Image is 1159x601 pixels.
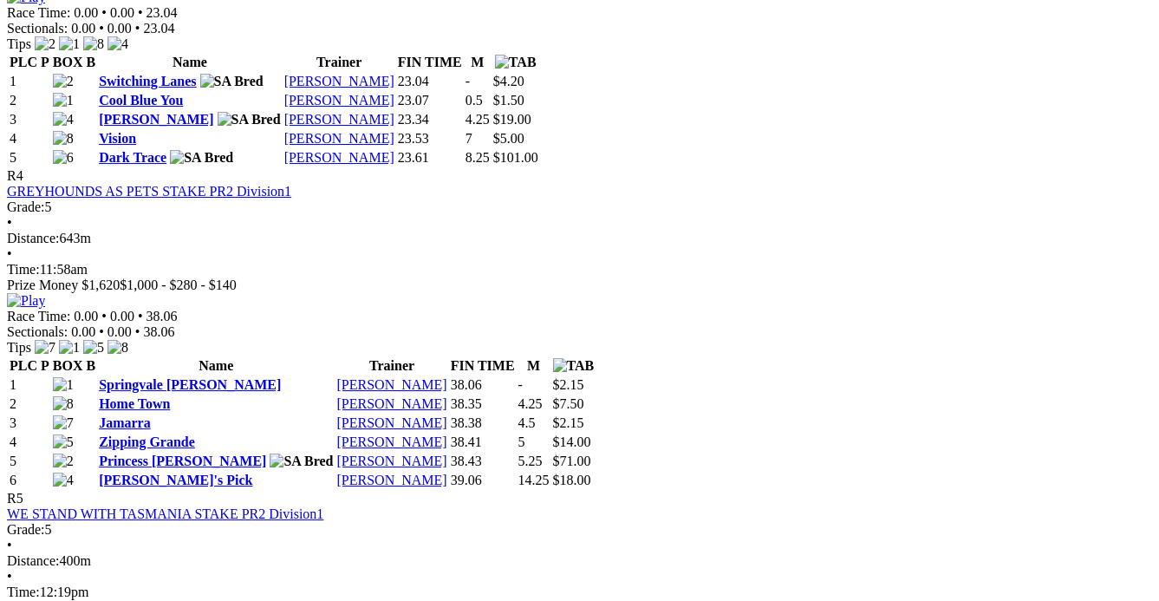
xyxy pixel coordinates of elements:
img: SA Bred [270,454,333,469]
span: P [41,358,49,373]
a: Princess [PERSON_NAME] [99,454,266,468]
a: Dark Trace [99,150,166,165]
span: Tips [7,340,31,355]
a: [PERSON_NAME] [284,112,394,127]
span: Time: [7,585,40,599]
img: 4 [107,36,128,52]
img: Play [7,293,45,309]
span: • [135,324,140,339]
img: 8 [107,340,128,356]
span: • [7,215,12,230]
td: 23.34 [397,111,463,128]
div: Prize Money $1,620 [7,278,1152,293]
span: $2.15 [553,377,584,392]
td: 2 [9,395,50,413]
span: $4.20 [493,74,524,88]
span: 0.00 [74,5,98,20]
th: M [465,54,491,71]
span: • [101,309,107,323]
span: • [138,309,143,323]
a: [PERSON_NAME] [337,454,447,468]
a: [PERSON_NAME] [337,434,447,449]
a: [PERSON_NAME] [337,396,447,411]
span: $7.50 [553,396,584,411]
td: 39.06 [450,472,516,489]
span: $14.00 [553,434,591,449]
div: 12:19pm [7,585,1152,600]
span: P [41,55,49,69]
img: 5 [83,340,104,356]
a: Zipping Grande [99,434,195,449]
text: 4.25 [466,112,490,127]
div: 643m [7,231,1152,246]
span: • [7,569,12,584]
a: [PERSON_NAME] [337,473,447,487]
img: 2 [53,74,74,89]
img: TAB [553,358,595,374]
th: Name [98,54,282,71]
div: 400m [7,553,1152,569]
img: SA Bred [200,74,264,89]
img: 8 [83,36,104,52]
div: 5 [7,522,1152,538]
td: 3 [9,415,50,432]
span: PLC [10,55,37,69]
td: 23.61 [397,149,463,167]
text: 5 [518,434,525,449]
img: 1 [53,377,74,393]
img: 7 [35,340,55,356]
span: R4 [7,168,23,183]
span: • [135,21,140,36]
span: Distance: [7,231,59,245]
span: Grade: [7,199,45,214]
text: 8.25 [466,150,490,165]
span: B [86,55,95,69]
span: 23.04 [147,5,178,20]
img: 7 [53,415,74,431]
text: 7 [466,131,472,146]
td: 5 [9,149,50,167]
span: $1.50 [493,93,524,108]
img: 8 [53,396,74,412]
span: PLC [10,358,37,373]
img: TAB [495,55,537,70]
th: FIN TIME [397,54,463,71]
span: 38.06 [147,309,178,323]
td: 38.41 [450,434,516,451]
span: $101.00 [493,150,538,165]
span: 0.00 [107,324,132,339]
text: 0.5 [466,93,483,108]
img: 2 [53,454,74,469]
a: [PERSON_NAME] [284,74,394,88]
span: Race Time: [7,5,70,20]
span: Race Time: [7,309,70,323]
span: 0.00 [110,5,134,20]
a: [PERSON_NAME] [99,112,213,127]
img: 1 [53,93,74,108]
a: Springvale [PERSON_NAME] [99,377,281,392]
span: Distance: [7,553,59,568]
span: • [7,246,12,261]
img: 1 [59,36,80,52]
a: WE STAND WITH TASMANIA STAKE PR2 Division1 [7,506,323,521]
span: • [7,538,12,552]
td: 4 [9,130,50,147]
span: 0.00 [71,21,95,36]
th: Trainer [336,357,448,375]
span: 23.04 [143,21,174,36]
text: 14.25 [518,473,550,487]
img: SA Bred [170,150,233,166]
a: [PERSON_NAME] [284,150,394,165]
div: 5 [7,199,1152,215]
td: 23.04 [397,73,463,90]
img: 6 [53,150,74,166]
span: Time: [7,262,40,277]
td: 3 [9,111,50,128]
a: Cool Blue You [99,93,183,108]
a: [PERSON_NAME] [284,93,394,108]
th: Name [98,357,334,375]
img: 1 [59,340,80,356]
span: 0.00 [110,309,134,323]
div: 11:58am [7,262,1152,278]
img: 4 [53,112,74,127]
